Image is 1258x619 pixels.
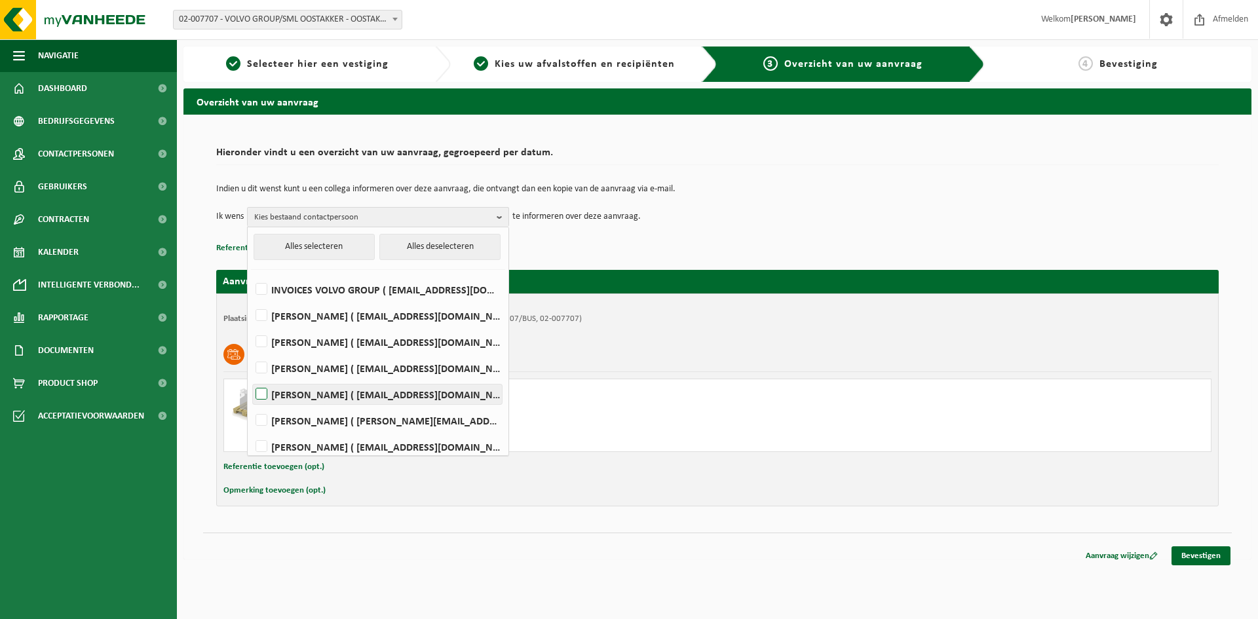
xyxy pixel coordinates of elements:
span: 1 [226,56,240,71]
span: Bedrijfsgegevens [38,105,115,138]
button: Alles selecteren [254,234,375,260]
span: Documenten [38,334,94,367]
span: Gebruikers [38,170,87,203]
button: Referentie toevoegen (opt.) [223,459,324,476]
button: Alles deselecteren [379,234,501,260]
span: 2 [474,56,488,71]
span: Overzicht van uw aanvraag [784,59,923,69]
span: Kies uw afvalstoffen en recipiënten [495,59,675,69]
p: Indien u dit wenst kunt u een collega informeren over deze aanvraag, die ontvangt dan een kopie v... [216,185,1219,194]
button: Opmerking toevoegen (opt.) [223,482,326,499]
div: Ophalen en plaatsen lege [283,407,770,417]
strong: Plaatsingsadres: [223,314,280,323]
a: Bevestigen [1172,546,1230,565]
span: 4 [1078,56,1093,71]
label: [PERSON_NAME] ( [EMAIL_ADDRESS][DOMAIN_NAME] ) [253,385,502,404]
a: Aanvraag wijzigen [1076,546,1168,565]
span: 02-007707 - VOLVO GROUP/SML OOSTAKKER - OOSTAKKER [174,10,402,29]
img: LP-PA-00000-WDN-11.png [231,386,270,425]
span: Intelligente verbond... [38,269,140,301]
p: Ik wens [216,207,244,227]
span: Bevestiging [1099,59,1158,69]
p: te informeren over deze aanvraag. [512,207,641,227]
label: [PERSON_NAME] ( [EMAIL_ADDRESS][DOMAIN_NAME] ) [253,332,502,352]
span: Selecteer hier een vestiging [247,59,389,69]
span: Dashboard [38,72,87,105]
span: 3 [763,56,778,71]
span: Rapportage [38,301,88,334]
label: INVOICES VOLVO GROUP ( [EMAIL_ADDRESS][DOMAIN_NAME] ) [253,280,502,299]
span: Kies bestaand contactpersoon [254,208,491,227]
a: 2Kies uw afvalstoffen en recipiënten [457,56,692,72]
h2: Hieronder vindt u een overzicht van uw aanvraag, gegroepeerd per datum. [216,147,1219,165]
strong: Aanvraag voor [DATE] [223,276,321,287]
span: Contactpersonen [38,138,114,170]
span: 02-007707 - VOLVO GROUP/SML OOSTAKKER - OOSTAKKER [173,10,402,29]
button: Kies bestaand contactpersoon [247,207,509,227]
span: Kalender [38,236,79,269]
span: Contracten [38,203,89,236]
div: Aantal ophalen : 1 [283,424,770,434]
span: Product Shop [38,367,98,400]
label: [PERSON_NAME] ( [EMAIL_ADDRESS][DOMAIN_NAME] ) [253,306,502,326]
button: Referentie toevoegen (opt.) [216,240,317,257]
label: [PERSON_NAME] ( [EMAIL_ADDRESS][DOMAIN_NAME] ) [253,358,502,378]
span: Navigatie [38,39,79,72]
h2: Overzicht van uw aanvraag [183,88,1251,114]
div: Aantal leveren: 0 [283,434,770,445]
strong: [PERSON_NAME] [1071,14,1136,24]
a: 1Selecteer hier een vestiging [190,56,425,72]
label: [PERSON_NAME] ( [PERSON_NAME][EMAIL_ADDRESS][DOMAIN_NAME] ) [253,411,502,430]
span: Acceptatievoorwaarden [38,400,144,432]
label: [PERSON_NAME] ( [EMAIL_ADDRESS][DOMAIN_NAME] ) [253,437,502,457]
